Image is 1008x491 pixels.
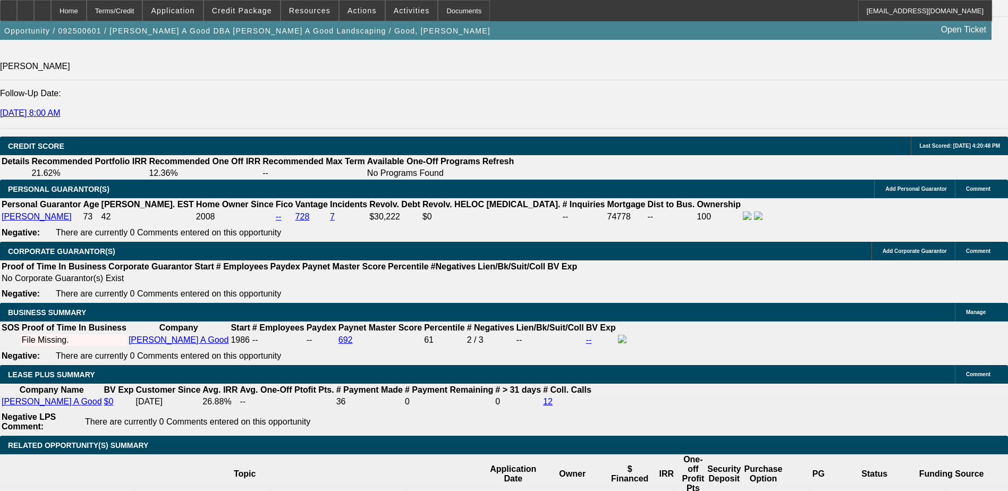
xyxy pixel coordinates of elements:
[85,417,310,426] span: There are currently 0 Comments entered on this opportunity
[82,211,99,223] td: 73
[743,211,751,220] img: facebook-icon.png
[2,289,40,298] b: Negative:
[1,273,582,284] td: No Corporate Guarantor(s) Exist
[885,186,947,192] span: Add Personal Guarantor
[8,441,148,450] span: RELATED OPPORTUNITY(S) SUMMARY
[937,21,990,39] a: Open Ticket
[424,335,464,345] div: 61
[369,200,420,209] b: Revolv. Debt
[196,200,274,209] b: Home Owner Since
[586,335,592,344] a: --
[135,396,201,407] td: [DATE]
[919,143,1000,149] span: Last Scored: [DATE] 4:20:48 PM
[104,397,114,406] a: $0
[148,156,261,167] th: Recommended One Off IRR
[1,156,30,167] th: Details
[386,1,438,21] button: Activities
[129,335,229,344] a: [PERSON_NAME] A Good
[239,396,334,407] td: --
[647,211,696,223] td: --
[143,1,202,21] button: Application
[696,211,741,223] td: 100
[8,308,86,317] span: BUSINESS SUMMARY
[586,323,616,332] b: BV Exp
[330,212,335,221] a: 7
[252,335,258,344] span: --
[543,385,591,394] b: # Coll. Calls
[405,385,493,394] b: # Payment Remaining
[148,168,261,179] td: 12.36%
[338,335,353,344] a: 692
[607,211,646,223] td: 74778
[252,323,304,332] b: # Employees
[204,1,280,21] button: Credit Package
[388,262,428,271] b: Percentile
[482,156,515,167] th: Refresh
[618,335,626,343] img: facebook-icon.png
[159,323,198,332] b: Company
[8,370,95,379] span: LEASE PLUS SUMMARY
[467,323,514,332] b: # Negatives
[2,212,72,221] a: [PERSON_NAME]
[194,262,214,271] b: Start
[367,156,481,167] th: Available One-Off Programs
[516,334,585,346] td: --
[230,334,250,346] td: 1986
[8,185,109,193] span: PERSONAL GUARANTOR(S)
[422,200,561,209] b: Revolv. HELOC [MEDICAL_DATA].
[56,289,281,298] span: There are currently 0 Comments entered on this opportunity
[151,6,194,15] span: Application
[31,156,147,167] th: Recommended Portfolio IRR
[216,262,268,271] b: # Employees
[276,200,293,209] b: Fico
[56,351,281,360] span: There are currently 0 Comments entered on this opportunity
[547,262,577,271] b: BV Exp
[307,323,336,332] b: Paydex
[31,168,147,179] td: 21.62%
[367,168,481,179] td: No Programs Found
[101,211,194,223] td: 42
[295,212,310,221] a: 728
[8,142,64,150] span: CREDIT SCORE
[966,371,990,377] span: Comment
[422,211,561,223] td: $0
[607,200,646,209] b: Mortgage
[697,200,741,209] b: Ownership
[562,211,605,223] td: --
[516,323,584,332] b: Lien/Bk/Suit/Coll
[302,262,386,271] b: Paynet Master Score
[104,385,134,394] b: BV Exp
[2,412,56,431] b: Negative LPS Comment:
[202,385,238,394] b: Avg. IRR
[2,228,40,237] b: Negative:
[424,323,464,332] b: Percentile
[754,211,763,220] img: linkedin-icon.png
[336,385,403,394] b: # Payment Made
[212,6,272,15] span: Credit Package
[136,385,201,394] b: Customer Since
[262,156,366,167] th: Recommended Max Term
[281,1,338,21] button: Resources
[295,200,328,209] b: Vantage
[966,248,990,254] span: Comment
[394,6,430,15] span: Activities
[101,200,194,209] b: [PERSON_NAME]. EST
[883,248,947,254] span: Add Corporate Guarantor
[336,396,403,407] td: 36
[22,335,126,345] div: File Missing.
[4,27,490,35] span: Opportunity / 092500601 / [PERSON_NAME] A Good DBA [PERSON_NAME] A Good Landscaping / Good, [PERS...
[338,323,422,332] b: Paynet Master Score
[8,247,115,256] span: CORPORATE GUARANTOR(S)
[2,351,40,360] b: Negative:
[966,186,990,192] span: Comment
[543,397,553,406] a: 12
[2,397,102,406] a: [PERSON_NAME] A Good
[262,168,366,179] td: --
[562,200,605,209] b: # Inquiries
[648,200,695,209] b: Dist to Bus.
[467,335,514,345] div: 2 / 3
[289,6,331,15] span: Resources
[20,385,84,394] b: Company Name
[348,6,377,15] span: Actions
[1,261,107,272] th: Proof of Time In Business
